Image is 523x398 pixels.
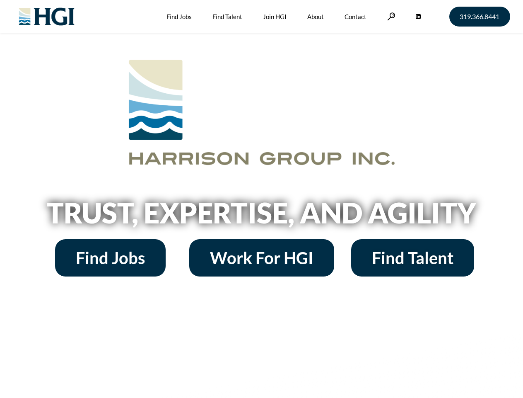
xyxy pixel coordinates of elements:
span: 319.366.8441 [460,13,499,20]
span: Find Jobs [76,250,145,266]
a: 319.366.8441 [449,7,510,27]
span: Work For HGI [210,250,313,266]
a: Find Talent [351,239,474,277]
span: Find Talent [372,250,453,266]
a: Work For HGI [189,239,334,277]
h2: Trust, Expertise, and Agility [26,199,498,227]
a: Find Jobs [55,239,166,277]
a: Search [387,12,395,20]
